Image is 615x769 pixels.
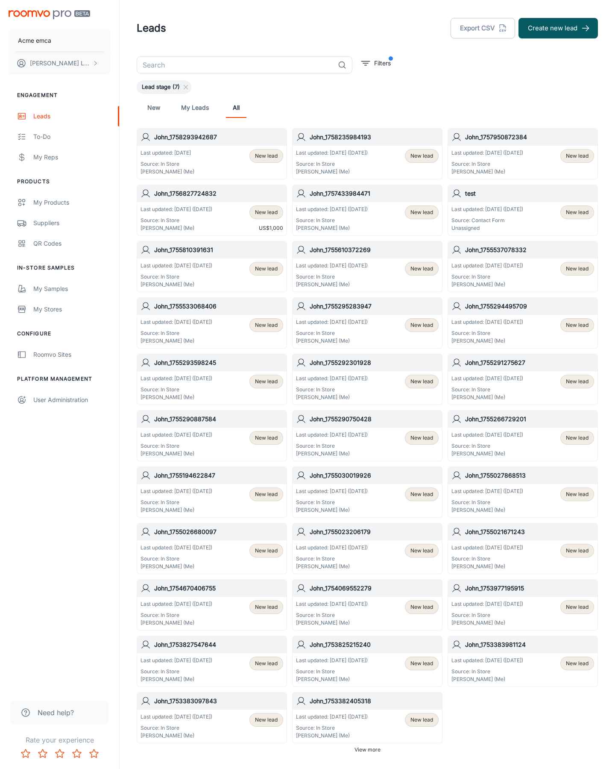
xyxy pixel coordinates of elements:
[296,375,368,382] p: Last updated: [DATE] ([DATE])
[296,168,368,176] p: [PERSON_NAME] (Me)
[310,414,439,424] h6: John_1755290750428
[410,378,433,385] span: New lead
[296,281,368,288] p: [PERSON_NAME] (Me)
[410,603,433,611] span: New lead
[451,217,523,224] p: Source: Contact Form
[154,414,283,424] h6: John_1755290887584
[154,696,283,706] h6: John_1753383097843
[296,713,368,721] p: Last updated: [DATE] ([DATE])
[226,97,246,118] a: All
[141,506,212,514] p: [PERSON_NAME] (Me)
[141,318,212,326] p: Last updated: [DATE] ([DATE])
[33,218,111,228] div: Suppliers
[310,640,439,649] h6: John_1753825215240
[259,224,283,232] span: US$1,000
[154,471,283,480] h6: John_1755194622847
[9,52,111,74] button: [PERSON_NAME] Leaptools
[137,83,185,91] span: Lead stage (7)
[296,724,368,732] p: Source: In Store
[451,668,523,675] p: Source: In Store
[296,318,368,326] p: Last updated: [DATE] ([DATE])
[33,395,111,405] div: User Administration
[85,745,102,762] button: Rate 5 star
[137,80,191,94] div: Lead stage (7)
[296,506,368,514] p: [PERSON_NAME] (Me)
[141,544,212,552] p: Last updated: [DATE] ([DATE])
[141,386,212,393] p: Source: In Store
[296,431,368,439] p: Last updated: [DATE] ([DATE])
[451,160,523,168] p: Source: In Store
[68,745,85,762] button: Rate 4 star
[451,18,515,38] button: Export CSV
[296,386,368,393] p: Source: In Store
[141,273,212,281] p: Source: In Store
[141,431,212,439] p: Last updated: [DATE] ([DATE])
[566,603,589,611] span: New lead
[410,434,433,442] span: New lead
[451,273,523,281] p: Source: In Store
[296,337,368,345] p: [PERSON_NAME] (Me)
[141,217,212,224] p: Source: In Store
[566,378,589,385] span: New lead
[141,224,212,232] p: [PERSON_NAME] (Me)
[451,224,523,232] p: Unassigned
[33,112,111,121] div: Leads
[141,555,212,563] p: Source: In Store
[310,471,439,480] h6: John_1755030019926
[141,668,212,675] p: Source: In Store
[141,657,212,664] p: Last updated: [DATE] ([DATE])
[451,337,523,345] p: [PERSON_NAME] (Me)
[33,198,111,207] div: My Products
[137,523,287,574] a: John_1755026680097Last updated: [DATE] ([DATE])Source: In Store[PERSON_NAME] (Me)New lead
[154,302,283,311] h6: John_1755533068406
[310,245,439,255] h6: John_1755610372269
[141,619,212,627] p: [PERSON_NAME] (Me)
[154,245,283,255] h6: John_1755810391631
[255,378,278,385] span: New lead
[566,434,589,442] span: New lead
[448,185,598,236] a: testLast updated: [DATE] ([DATE])Source: Contact FormUnassignedNew lead
[451,563,523,570] p: [PERSON_NAME] (Me)
[451,487,523,495] p: Last updated: [DATE] ([DATE])
[137,21,166,36] h1: Leads
[33,239,111,248] div: QR Codes
[410,265,433,273] span: New lead
[465,414,594,424] h6: John_1755266729201
[255,321,278,329] span: New lead
[451,619,523,627] p: [PERSON_NAME] (Me)
[296,329,368,337] p: Source: In Store
[137,354,287,405] a: John_1755293598245Last updated: [DATE] ([DATE])Source: In Store[PERSON_NAME] (Me)New lead
[566,660,589,667] span: New lead
[137,297,287,349] a: John_1755533068406Last updated: [DATE] ([DATE])Source: In Store[PERSON_NAME] (Me)New lead
[292,185,442,236] a: John_1757433984471Last updated: [DATE] ([DATE])Source: In Store[PERSON_NAME] (Me)New lead
[141,563,212,570] p: [PERSON_NAME] (Me)
[296,487,368,495] p: Last updated: [DATE] ([DATE])
[33,153,111,162] div: My Reps
[137,185,287,236] a: John_1756827724832Last updated: [DATE] ([DATE])Source: In Store[PERSON_NAME] (Me)New leadUS$1,000
[310,527,439,537] h6: John_1755023206179
[465,189,594,198] h6: test
[451,600,523,608] p: Last updated: [DATE] ([DATE])
[292,410,442,461] a: John_1755290750428Last updated: [DATE] ([DATE])Source: In Store[PERSON_NAME] (Me)New lead
[518,18,598,38] button: Create new lead
[310,584,439,593] h6: John_1754069552279
[296,450,368,458] p: [PERSON_NAME] (Me)
[141,375,212,382] p: Last updated: [DATE] ([DATE])
[351,743,384,756] button: View more
[451,149,523,157] p: Last updated: [DATE] ([DATE])
[141,205,212,213] p: Last updated: [DATE] ([DATE])
[354,746,381,754] span: View more
[154,358,283,367] h6: John_1755293598245
[374,59,391,68] p: Filters
[30,59,90,68] p: [PERSON_NAME] Leaptools
[465,527,594,537] h6: John_1755021671243
[255,265,278,273] span: New lead
[141,160,194,168] p: Source: In Store
[292,523,442,574] a: John_1755023206179Last updated: [DATE] ([DATE])Source: In Store[PERSON_NAME] (Me)New lead
[296,442,368,450] p: Source: In Store
[255,547,278,555] span: New lead
[141,262,212,270] p: Last updated: [DATE] ([DATE])
[359,56,393,70] button: filter
[296,732,368,740] p: [PERSON_NAME] (Me)
[566,547,589,555] span: New lead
